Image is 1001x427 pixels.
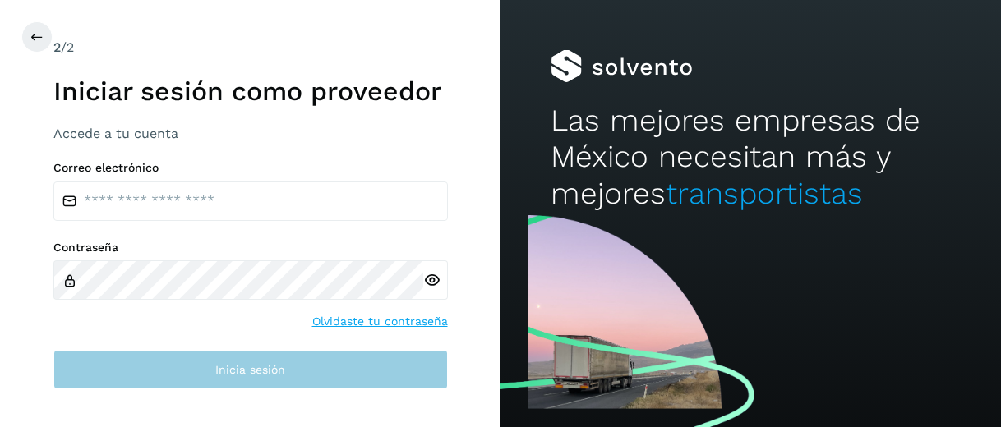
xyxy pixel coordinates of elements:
[215,364,285,375] span: Inicia sesión
[551,103,951,212] h2: Las mejores empresas de México necesitan más y mejores
[53,241,448,255] label: Contraseña
[53,76,448,107] h1: Iniciar sesión como proveedor
[312,313,448,330] a: Olvidaste tu contraseña
[666,176,863,211] span: transportistas
[53,161,448,175] label: Correo electrónico
[53,350,448,389] button: Inicia sesión
[53,126,448,141] h3: Accede a tu cuenta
